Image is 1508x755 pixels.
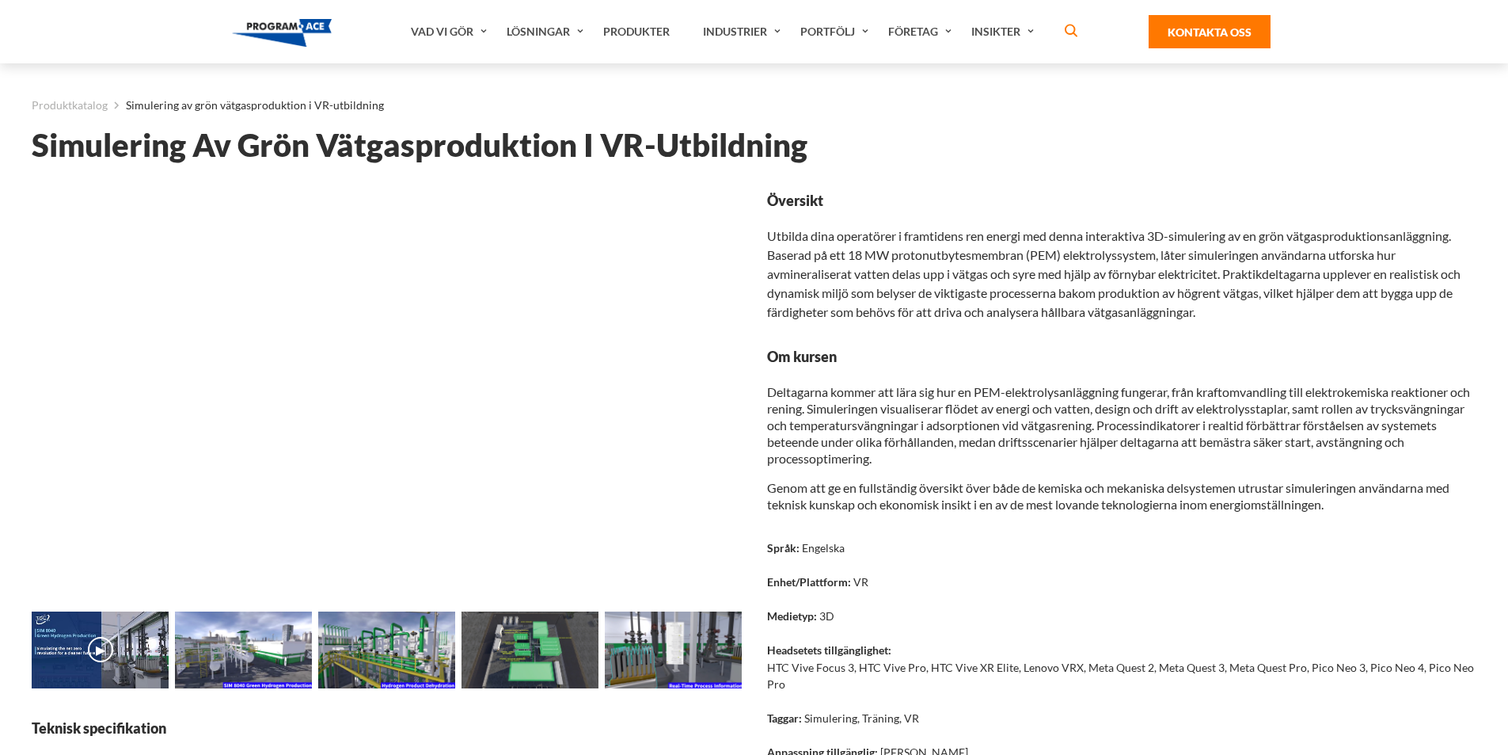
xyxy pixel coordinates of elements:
font: Teknisk specifikation [32,719,166,737]
font: HTC Vive Focus 3, HTC Vive Pro, HTC Vive XR Elite, Lenovo VRX, Meta Quest 2, Meta Quest 3, Meta Q... [767,661,1474,691]
font: Deltagarna kommer att lära sig hur en PEM-elektrolysanläggning fungerar, från kraftomvandling til... [767,384,1470,466]
font: Insikter [971,25,1020,38]
font: Om kursen [767,348,837,365]
font: 3D [819,609,834,623]
font: Språk: [767,541,800,555]
font: Genom att ge en fullständig översikt över både de kemiska och mekaniska delsystemen utrustar simu... [767,480,1449,512]
nav: breadcrumb [32,95,1476,116]
img: Green Hydrogen Production Simulation VR Training - Preview 2 [318,612,455,688]
font: Headsetets tillgänglighet: [767,643,891,657]
font: ▶ [96,642,105,657]
font: Enhet/Plattform: [767,575,851,589]
font: Taggar: [767,711,802,725]
img: Green Hydrogen Production Simulation VR Training - Preview 4 [605,612,742,688]
font: Översikt [767,192,823,209]
img: Green Hydrogen Production Simulation VR Training - Preview 3 [462,612,598,688]
iframe: Green Hydrogen Production Simulation VR Training - Video 0 [32,191,742,591]
font: Produktkatalog [32,98,108,112]
font: Lösningar [507,25,570,38]
img: Green Hydrogen Production Simulation VR Training - Preview 1 [175,612,312,688]
font: Utbilda dina operatörer i framtidens ren energi med denna interaktiva 3D-simulering av en grön vä... [767,228,1461,319]
font: Industrier [703,25,767,38]
font: Simulering av grön vätgasproduktion i VR-utbildning [126,98,384,112]
a: Kontakta oss [1149,15,1271,48]
a: Produktkatalog [32,95,108,116]
font: Produkter [603,25,670,38]
font: VR [853,575,868,589]
font: Portfölj [800,25,855,38]
img: Program-Ace [232,19,332,47]
font: Simulering av grön vätgasproduktion i VR-utbildning [32,126,807,164]
font: Simulering, Träning, VR [804,711,919,725]
button: ▶ [88,637,113,662]
font: Företag [888,25,938,38]
font: Kontakta oss [1168,25,1252,39]
font: Vad vi gör [411,25,473,38]
font: Engelska [802,541,845,555]
font: Medietyp: [767,609,817,623]
img: Green Hydrogen Production Simulation VR Training - Video 0 [32,612,169,688]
